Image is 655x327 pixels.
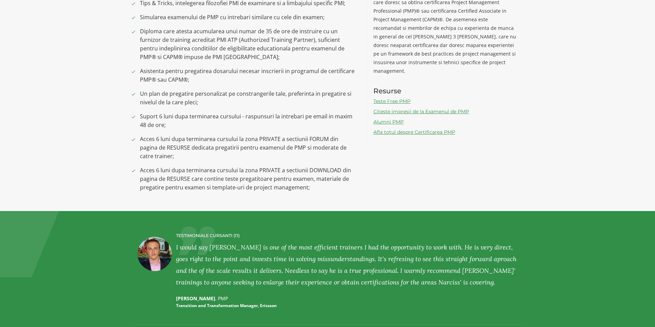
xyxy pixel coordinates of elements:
a: Teste Free PMP [373,98,411,104]
span: Acces 6 luni dupa terminarea cursului la zona PRIVATE a sectiunii DOWNLOAD din pagina de RESURSE ... [140,166,356,192]
small: Transition and Transformation Manager, Ericsson [176,303,277,308]
div: I would say [PERSON_NAME] is one of the most efficient trainers I had the opportunity to work wit... [176,242,522,288]
h4: TESTIMONIALE CURSANTI (11) [176,233,522,238]
span: Acces 6 luni dupa terminarea cursului la zona PRIVATE a sectiunii FORUM din pagina de RESURSE ded... [140,135,356,161]
span: , PMP [215,295,228,302]
a: Afla totul despre Certificarea PMP [373,129,455,135]
a: Citeste impresii de la Examenul de PMP [373,108,469,115]
span: Asistenta pentru pregatirea dosarului necesar inscrierii in programul de certificare PMP® sau CAPM®; [140,67,356,84]
a: Alumni PMP [373,119,404,125]
span: Un plan de pregatire personalizat pe constrangerile tale, preferinta in pregatire si nivelul de l... [140,90,356,107]
span: Diploma care atesta acumularea unui numar de 35 de ore de instruire cu un furnizor de training ac... [140,27,356,61]
p: [PERSON_NAME] [176,295,349,309]
span: Suport 6 luni dupa terminarea cursului - raspunsuri la intrebari pe email in maxim 48 de ore; [140,112,356,129]
img: Alex Osca [138,237,172,271]
span: Simularea examenului de PMP cu intrebari similare cu cele din examen; [140,13,356,22]
h3: Resurse [373,87,517,95]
